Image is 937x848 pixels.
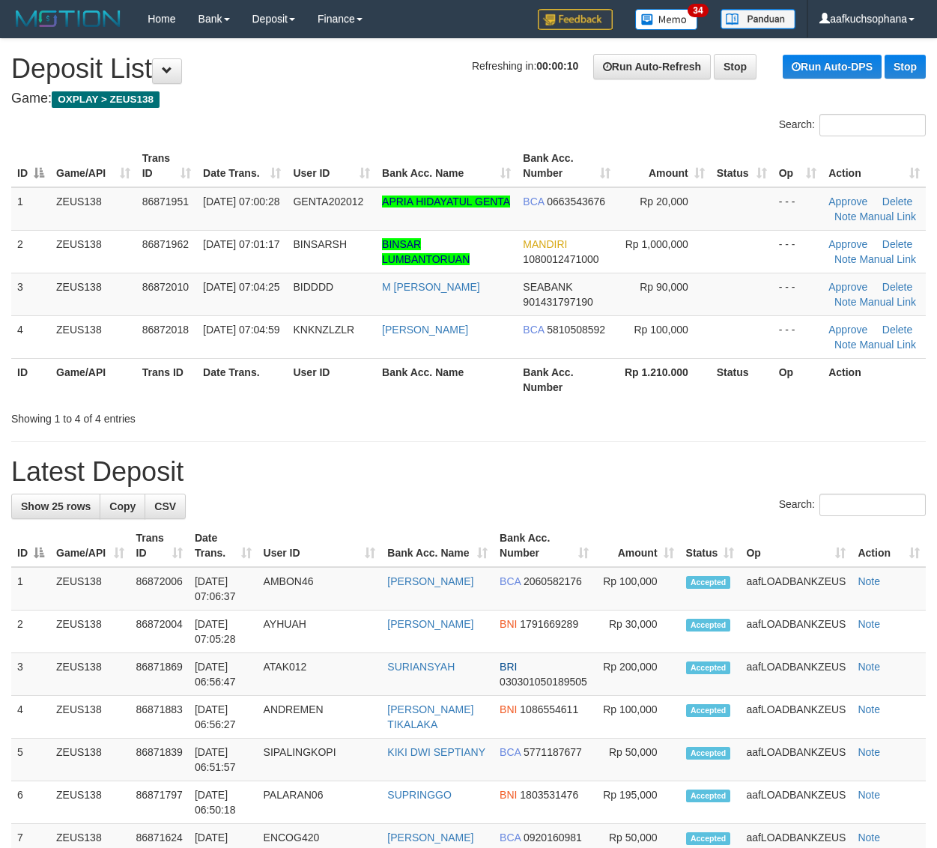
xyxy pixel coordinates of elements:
[50,567,130,611] td: ZEUS138
[258,696,382,739] td: ANDREMEN
[189,739,258,781] td: [DATE] 06:51:57
[11,653,50,696] td: 3
[11,611,50,653] td: 2
[258,524,382,567] th: User ID: activate to sort column ascending
[635,9,698,30] img: Button%20Memo.svg
[50,358,136,401] th: Game/API
[11,781,50,824] td: 6
[258,739,382,781] td: SIPALINGKOPI
[500,832,521,844] span: BCA
[858,575,880,587] a: Note
[523,281,572,293] span: SEABANK
[50,524,130,567] th: Game/API: activate to sort column ascending
[634,324,688,336] span: Rp 100,000
[523,324,544,336] span: BCA
[189,611,258,653] td: [DATE] 07:05:28
[711,145,773,187] th: Status: activate to sort column ascending
[203,238,279,250] span: [DATE] 07:01:17
[523,196,544,208] span: BCA
[130,611,189,653] td: 86872004
[189,696,258,739] td: [DATE] 06:56:27
[547,324,605,336] span: Copy 5810508592 to clipboard
[11,457,926,487] h1: Latest Deposit
[258,567,382,611] td: AMBON46
[287,145,376,187] th: User ID: activate to sort column ascending
[686,832,731,845] span: Accepted
[11,54,926,84] h1: Deposit List
[189,524,258,567] th: Date Trans.: activate to sort column ascending
[859,253,916,265] a: Manual Link
[834,339,857,351] a: Note
[885,55,926,79] a: Stop
[783,55,882,79] a: Run Auto-DPS
[595,567,680,611] td: Rp 100,000
[595,653,680,696] td: Rp 200,000
[538,9,613,30] img: Feedback.jpg
[773,230,822,273] td: - - -
[11,273,50,315] td: 3
[822,145,926,187] th: Action: activate to sort column ascending
[52,91,160,108] span: OXPLAY > ZEUS138
[740,567,852,611] td: aafLOADBANKZEUS
[500,746,521,758] span: BCA
[740,739,852,781] td: aafLOADBANKZEUS
[287,358,376,401] th: User ID
[834,296,857,308] a: Note
[382,196,510,208] a: APRIA HIDAYATUL GENTA
[130,781,189,824] td: 86871797
[858,703,880,715] a: Note
[197,145,287,187] th: Date Trans.: activate to sort column ascending
[686,704,731,717] span: Accepted
[381,524,494,567] th: Bank Acc. Name: activate to sort column ascending
[819,494,926,516] input: Search:
[520,789,578,801] span: Copy 1803531476 to clipboard
[686,790,731,802] span: Accepted
[136,145,197,187] th: Trans ID: activate to sort column ascending
[834,253,857,265] a: Note
[616,145,710,187] th: Amount: activate to sort column ascending
[686,576,731,589] span: Accepted
[11,524,50,567] th: ID: activate to sort column descending
[828,324,867,336] a: Approve
[834,211,857,222] a: Note
[714,54,756,79] a: Stop
[494,524,594,567] th: Bank Acc. Number: activate to sort column ascending
[523,296,592,308] span: Copy 901431797190 to clipboard
[593,54,711,79] a: Run Auto-Refresh
[11,696,50,739] td: 4
[773,358,822,401] th: Op
[859,339,916,351] a: Manual Link
[740,696,852,739] td: aafLOADBANKZEUS
[11,91,926,106] h4: Game:
[382,238,470,265] a: BINSAR LUMBANTORUAN
[50,145,136,187] th: Game/API: activate to sort column ascending
[500,703,517,715] span: BNI
[130,524,189,567] th: Trans ID: activate to sort column ascending
[472,60,578,72] span: Refreshing in:
[258,653,382,696] td: ATAK012
[50,611,130,653] td: ZEUS138
[616,358,710,401] th: Rp 1.210.000
[819,114,926,136] input: Search:
[640,196,688,208] span: Rp 20,000
[203,281,279,293] span: [DATE] 07:04:25
[382,324,468,336] a: [PERSON_NAME]
[517,358,616,401] th: Bank Acc. Number
[828,281,867,293] a: Approve
[293,238,347,250] span: BINSARSH
[142,324,189,336] span: 86872018
[773,315,822,358] td: - - -
[520,703,578,715] span: Copy 1086554611 to clipboard
[523,253,598,265] span: Copy 1080012471000 to clipboard
[500,789,517,801] span: BNI
[822,358,926,401] th: Action
[859,211,916,222] a: Manual Link
[11,230,50,273] td: 2
[154,500,176,512] span: CSV
[197,358,287,401] th: Date Trans.
[11,739,50,781] td: 5
[517,145,616,187] th: Bank Acc. Number: activate to sort column ascending
[740,524,852,567] th: Op: activate to sort column ascending
[773,145,822,187] th: Op: activate to sort column ascending
[520,618,578,630] span: Copy 1791669289 to clipboard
